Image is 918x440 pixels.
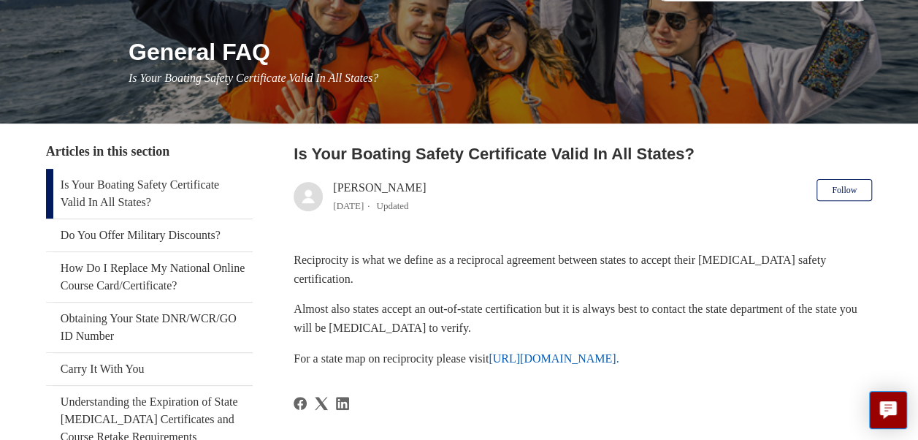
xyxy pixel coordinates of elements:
svg: Share this page on Facebook [294,397,307,410]
a: [URL][DOMAIN_NAME]. [489,352,619,365]
span: Is Your Boating Safety Certificate Valid In All States? [129,72,378,84]
a: Obtaining Your State DNR/WCR/GO ID Number [46,303,253,352]
a: X Corp [315,397,328,410]
svg: Share this page on X Corp [315,397,328,410]
a: LinkedIn [336,397,349,410]
p: For a state map on reciprocity please visit [294,349,872,368]
button: Follow Article [816,179,872,201]
p: Almost also states accept an out-of-state certification but it is always best to contact the stat... [294,300,872,337]
a: Is Your Boating Safety Certificate Valid In All States? [46,169,253,219]
svg: Share this page on LinkedIn [336,397,349,410]
a: Do You Offer Military Discounts? [46,219,253,251]
h1: General FAQ [129,34,872,69]
span: Articles in this section [46,144,169,159]
a: How Do I Replace My National Online Course Card/Certificate? [46,252,253,302]
h2: Is Your Boating Safety Certificate Valid In All States? [294,142,872,166]
time: 03/01/2024, 16:48 [333,200,364,211]
a: Facebook [294,397,307,410]
div: [PERSON_NAME] [333,179,426,214]
p: Reciprocity is what we define as a reciprocal agreement between states to accept their [MEDICAL_D... [294,251,872,288]
button: Live chat [869,391,907,429]
a: Carry It With You [46,353,253,385]
li: Updated [376,200,408,211]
